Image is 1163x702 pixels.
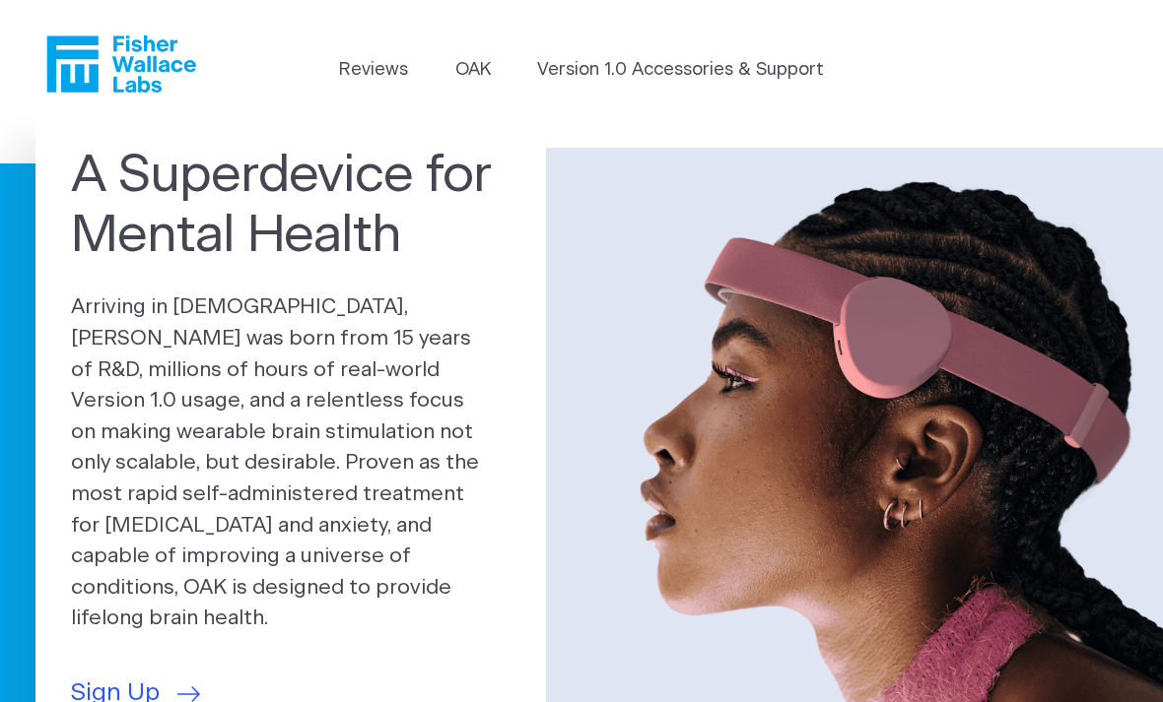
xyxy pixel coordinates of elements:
h1: A Superdevice for Mental Health [71,146,511,267]
p: Arriving in [DEMOGRAPHIC_DATA], [PERSON_NAME] was born from 15 years of R&D, millions of hours of... [71,291,511,634]
a: OAK [455,57,491,84]
a: Reviews [339,57,408,84]
a: Fisher Wallace [46,35,196,93]
a: Version 1.0 Accessories & Support [537,57,824,84]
